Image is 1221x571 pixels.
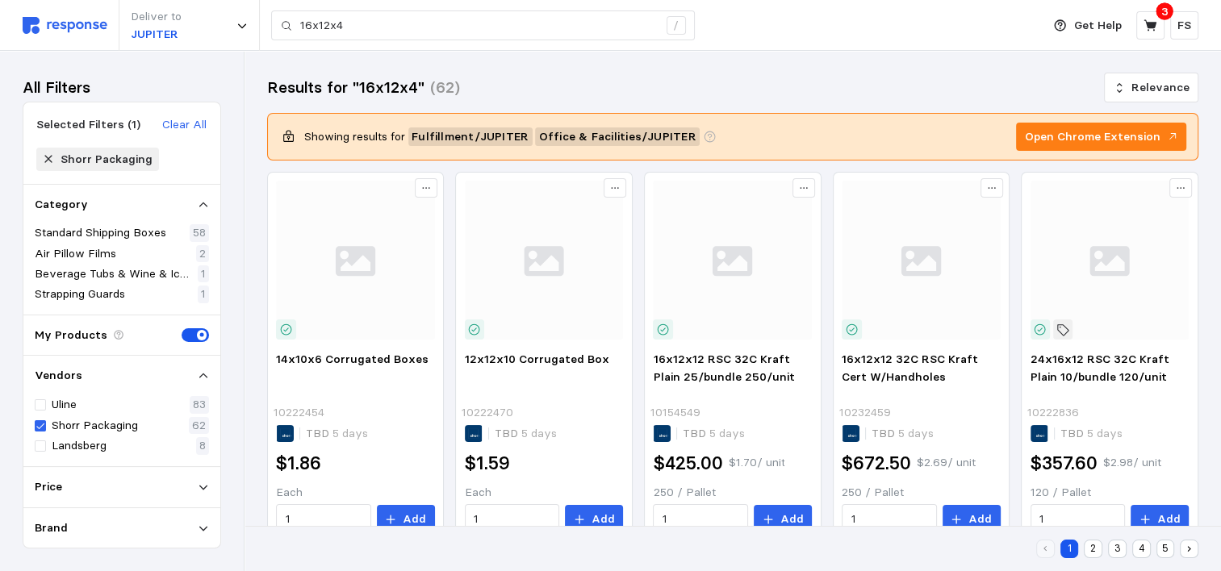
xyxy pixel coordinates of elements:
[728,454,784,472] p: $1.70 / unit
[276,181,435,340] img: svg%3e
[683,425,745,443] p: TBD
[780,511,804,528] p: Add
[1031,484,1190,502] p: 120 / Pallet
[199,245,206,263] p: 2
[35,196,88,214] p: Category
[35,327,107,344] p: My Products
[35,367,82,385] p: Vendors
[895,426,934,440] span: 5 days
[592,511,615,528] p: Add
[1161,2,1169,20] p: 3
[663,505,739,534] input: Qty
[1104,73,1198,103] button: Relevance
[1060,540,1079,558] button: 1
[462,404,513,422] p: 10222470
[851,505,928,534] input: Qty
[61,151,153,168] div: Shorr Packaging
[131,8,182,26] p: Deliver to
[1170,11,1198,40] button: FS
[35,224,166,242] p: Standard Shipping Boxes
[329,426,368,440] span: 5 days
[412,128,529,145] span: Fulfillment / JUPITER
[35,519,68,537] p: Brand
[653,484,812,502] p: 250 / Pallet
[1084,426,1123,440] span: 5 days
[304,128,405,146] p: Showing results for
[52,396,77,414] p: Uline
[276,451,321,476] h2: $1.86
[1074,17,1122,35] p: Get Help
[276,352,429,366] span: 14x10x6 Corrugated Boxes
[377,505,435,534] button: Add
[1031,451,1098,476] h2: $357.60
[403,511,426,528] p: Add
[1027,404,1079,422] p: 10222836
[274,404,324,422] p: 10222454
[162,116,207,134] p: Clear All
[1156,540,1175,558] button: 5
[1084,540,1102,558] button: 2
[192,417,206,435] p: 62
[1044,10,1131,41] button: Get Help
[465,352,609,366] span: 12x12x10 Corrugated Box
[193,224,206,242] p: 58
[35,478,62,496] p: Price
[465,181,624,340] img: svg%3e
[161,115,207,135] button: Clear All
[36,116,140,133] div: Selected Filters (1)
[754,505,812,534] button: Add
[430,77,460,98] h3: (62)
[1108,540,1127,558] button: 3
[1103,454,1161,472] p: $2.98 / unit
[1016,123,1186,152] button: Open Chrome Extension
[474,505,550,534] input: Qty
[539,128,696,145] span: Office & Facilities / JUPITER
[518,426,557,440] span: 5 days
[465,484,624,502] p: Each
[1025,128,1160,146] p: Open Chrome Extension
[495,425,557,443] p: TBD
[872,425,934,443] p: TBD
[842,484,1001,502] p: 250 / Pallet
[842,352,978,384] span: 16x12x12 32C RSC Kraft Cert W/Handholes
[1177,17,1191,35] p: FS
[1131,79,1190,97] p: Relevance
[565,505,623,534] button: Add
[1031,352,1169,384] span: 24x16x12 RSC 32C Kraft Plain 10/bundle 120/unit
[52,417,138,435] p: Shorr Packaging
[201,285,206,303] p: 1
[653,181,812,340] img: svg%3e
[23,77,90,98] h3: All Filters
[943,505,1001,534] button: Add
[131,26,182,44] p: JUPITER
[839,404,891,422] p: 10232459
[35,285,125,303] p: Strapping Guards
[276,484,435,502] p: Each
[306,425,368,443] p: TBD
[706,426,745,440] span: 5 days
[267,77,424,98] h3: Results for "16x12x4"
[650,404,700,422] p: 10154549
[667,16,686,35] div: /
[1060,425,1123,443] p: TBD
[465,451,510,476] h2: $1.59
[1157,511,1181,528] p: Add
[193,396,206,414] p: 83
[842,451,911,476] h2: $672.50
[35,265,194,283] p: Beverage Tubs & Wine & Ice Buckets
[653,451,722,476] h2: $425.00
[300,11,658,40] input: Search for a product name or SKU
[52,437,107,455] p: Landsberg
[653,352,794,384] span: 16x12x12 RSC 32C Kraft Plain 25/bundle 250/unit
[23,17,107,34] img: svg%3e
[35,245,116,263] p: Air Pillow Films
[286,505,362,534] input: Qty
[968,511,992,528] p: Add
[842,181,1001,340] img: svg%3e
[1132,540,1151,558] button: 4
[917,454,976,472] p: $2.69 / unit
[201,265,206,283] p: 1
[199,437,206,455] p: 8
[1131,505,1189,534] button: Add
[1039,505,1116,534] input: Qty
